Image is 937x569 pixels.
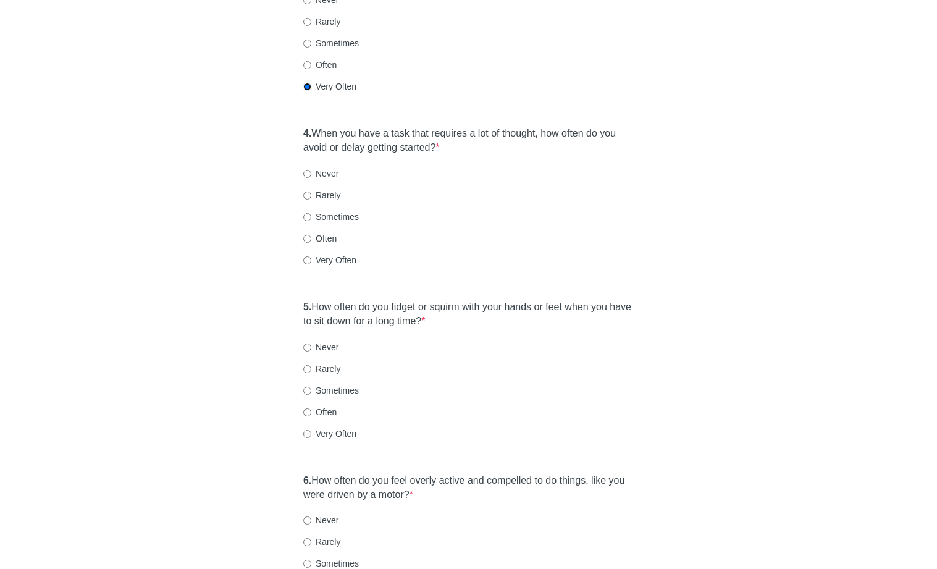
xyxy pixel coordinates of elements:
[303,192,311,200] input: Rarely
[303,363,340,375] label: Rarely
[303,430,311,438] input: Very Often
[303,235,311,243] input: Often
[303,514,338,526] label: Never
[303,365,311,373] input: Rarely
[303,560,311,568] input: Sometimes
[303,80,356,93] label: Very Often
[303,232,337,245] label: Often
[303,37,359,49] label: Sometimes
[303,59,337,71] label: Often
[303,301,311,312] strong: 5.
[303,128,311,138] strong: 4.
[303,170,311,178] input: Never
[303,213,311,221] input: Sometimes
[303,536,340,548] label: Rarely
[303,344,311,352] input: Never
[303,127,634,155] label: When you have a task that requires a lot of thought, how often do you avoid or delay getting star...
[303,189,340,201] label: Rarely
[303,211,359,223] label: Sometimes
[303,167,338,180] label: Never
[303,341,338,353] label: Never
[303,256,311,264] input: Very Often
[303,15,340,28] label: Rarely
[303,475,311,486] strong: 6.
[303,428,356,440] label: Very Often
[303,538,311,546] input: Rarely
[303,384,359,397] label: Sometimes
[303,474,634,502] label: How often do you feel overly active and compelled to do things, like you were driven by a motor?
[303,408,311,416] input: Often
[303,406,337,418] label: Often
[303,40,311,48] input: Sometimes
[303,61,311,69] input: Often
[303,18,311,26] input: Rarely
[303,516,311,525] input: Never
[303,83,311,91] input: Very Often
[303,387,311,395] input: Sometimes
[303,300,634,329] label: How often do you fidget or squirm with your hands or feet when you have to sit down for a long time?
[303,254,356,266] label: Very Often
